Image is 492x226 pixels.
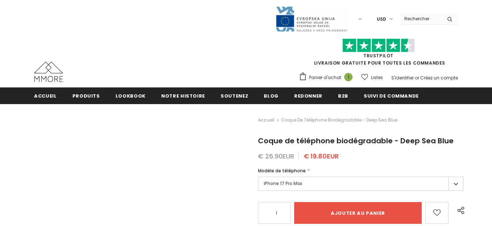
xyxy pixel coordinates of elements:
[415,75,419,81] span: or
[371,74,383,81] span: Listes
[294,202,422,224] input: Ajouter au panier
[275,16,348,22] a: Javni Razpis
[258,136,454,146] span: Coque de téléphone biodégradable - Deep Sea Blue
[364,93,419,99] span: Suivi de commande
[363,53,393,59] a: TrustPilot
[361,71,383,84] a: Listes
[294,87,322,104] a: Redonner
[338,93,348,99] span: B2B
[299,72,356,83] a: Panier d'achat 1
[304,152,339,161] span: € 19.80EUR
[299,42,458,66] span: LIVRAISON GRATUITE POUR TOUTES LES COMMANDES
[258,168,306,174] span: Modèle de téléphone
[161,87,205,104] a: Notre histoire
[258,152,294,161] span: € 26.90EUR
[275,6,348,32] img: Javni Razpis
[258,116,274,124] a: Accueil
[342,38,415,53] img: Faites confiance aux étoiles pilotes
[258,177,463,191] label: iPhone 17 Pro Max
[34,87,57,104] a: Accueil
[364,87,419,104] a: Suivi de commande
[221,93,248,99] span: soutenez
[221,87,248,104] a: soutenez
[294,93,322,99] span: Redonner
[420,75,458,81] a: Créez un compte
[34,93,57,99] span: Accueil
[34,62,63,82] img: Cas MMORE
[281,116,397,124] span: Coque de téléphone biodégradable - Deep Sea Blue
[377,16,386,23] span: USD
[116,93,146,99] span: Lookbook
[391,75,414,81] a: S'identifier
[264,93,279,99] span: Blog
[116,87,146,104] a: Lookbook
[264,87,279,104] a: Blog
[400,13,442,24] input: Search Site
[344,73,353,81] span: 1
[72,93,100,99] span: Produits
[161,93,205,99] span: Notre histoire
[309,74,341,81] span: Panier d'achat
[338,87,348,104] a: B2B
[72,87,100,104] a: Produits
